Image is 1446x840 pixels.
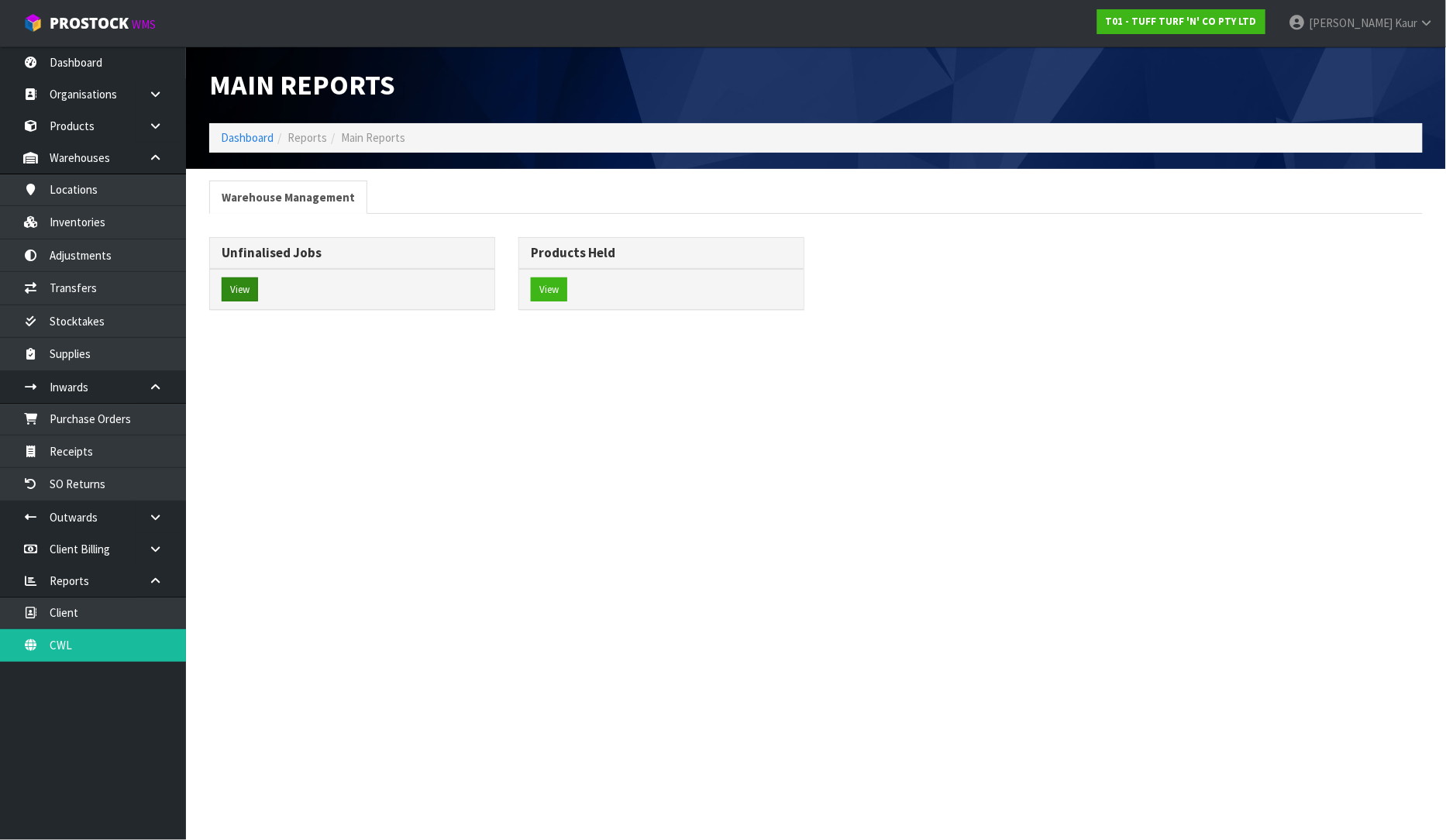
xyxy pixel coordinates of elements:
span: Reports [287,130,327,145]
a: T01 - TUFF TURF 'N' CO PTY LTD [1097,9,1265,34]
span: [PERSON_NAME] [1309,15,1393,30]
span: Kaur [1395,15,1417,30]
small: WMS [132,17,156,32]
span: ProStock [50,13,129,33]
button: View [531,277,567,302]
button: View [222,277,258,302]
img: cube-alt.png [23,13,43,33]
a: Dashboard [221,130,274,145]
a: Warehouse Management [209,181,367,214]
strong: T01 - TUFF TURF 'N' CO PTY LTD [1106,15,1257,28]
h3: Products Held [531,246,792,260]
span: Main Reports [341,130,405,145]
h3: Unfinalised Jobs [222,246,483,260]
span: Main Reports [209,67,395,102]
